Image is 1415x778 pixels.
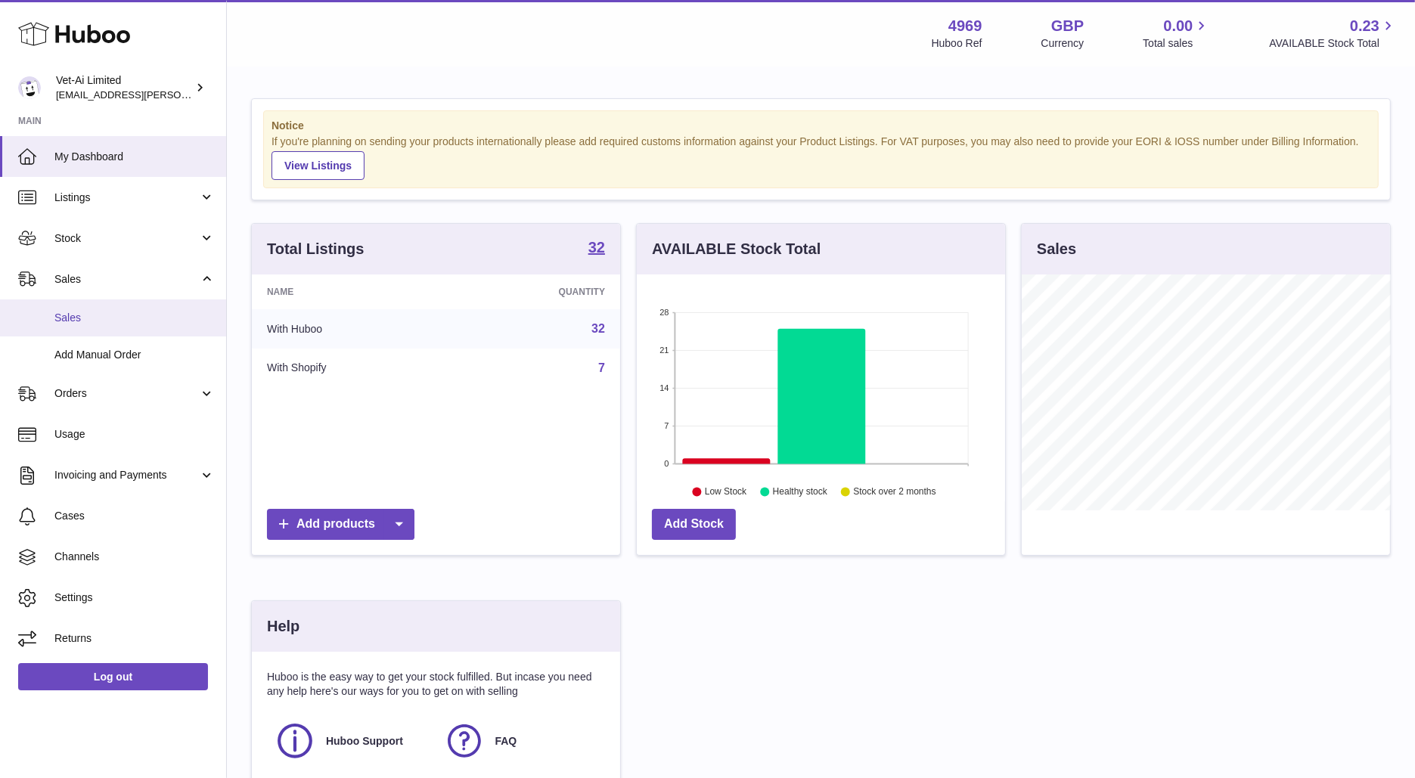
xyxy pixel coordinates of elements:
[267,616,299,637] h3: Help
[664,459,669,468] text: 0
[54,468,199,482] span: Invoicing and Payments
[652,509,736,540] a: Add Stock
[54,590,215,605] span: Settings
[948,16,982,36] strong: 4969
[1350,16,1379,36] span: 0.23
[267,239,365,259] h3: Total Listings
[272,151,365,180] a: View Listings
[18,76,41,99] img: abbey.fraser-roe@vet-ai.com
[853,486,936,497] text: Stock over 2 months
[54,386,199,401] span: Orders
[588,240,605,255] strong: 32
[54,509,215,523] span: Cases
[451,274,620,309] th: Quantity
[56,73,192,102] div: Vet-Ai Limited
[1269,16,1397,51] a: 0.23 AVAILABLE Stock Total
[54,231,199,246] span: Stock
[252,274,451,309] th: Name
[54,550,215,564] span: Channels
[267,509,414,540] a: Add products
[932,36,982,51] div: Huboo Ref
[54,150,215,164] span: My Dashboard
[326,734,403,749] span: Huboo Support
[659,308,669,317] text: 28
[272,119,1370,133] strong: Notice
[18,663,208,690] a: Log out
[54,272,199,287] span: Sales
[54,427,215,442] span: Usage
[664,421,669,430] text: 7
[1037,239,1076,259] h3: Sales
[598,361,605,374] a: 7
[56,88,303,101] span: [EMAIL_ADDRESS][PERSON_NAME][DOMAIN_NAME]
[1143,16,1210,51] a: 0.00 Total sales
[659,383,669,392] text: 14
[252,349,451,388] td: With Shopify
[773,486,828,497] text: Healthy stock
[54,631,215,646] span: Returns
[1051,16,1084,36] strong: GBP
[275,721,429,761] a: Huboo Support
[54,191,199,205] span: Listings
[659,346,669,355] text: 21
[444,721,598,761] a: FAQ
[495,734,517,749] span: FAQ
[267,670,605,699] p: Huboo is the easy way to get your stock fulfilled. But incase you need any help here's our ways f...
[252,309,451,349] td: With Huboo
[588,240,605,258] a: 32
[1164,16,1193,36] span: 0.00
[54,348,215,362] span: Add Manual Order
[1041,36,1085,51] div: Currency
[652,239,821,259] h3: AVAILABLE Stock Total
[1269,36,1397,51] span: AVAILABLE Stock Total
[591,322,605,335] a: 32
[1143,36,1210,51] span: Total sales
[54,311,215,325] span: Sales
[705,486,747,497] text: Low Stock
[272,135,1370,180] div: If you're planning on sending your products internationally please add required customs informati...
